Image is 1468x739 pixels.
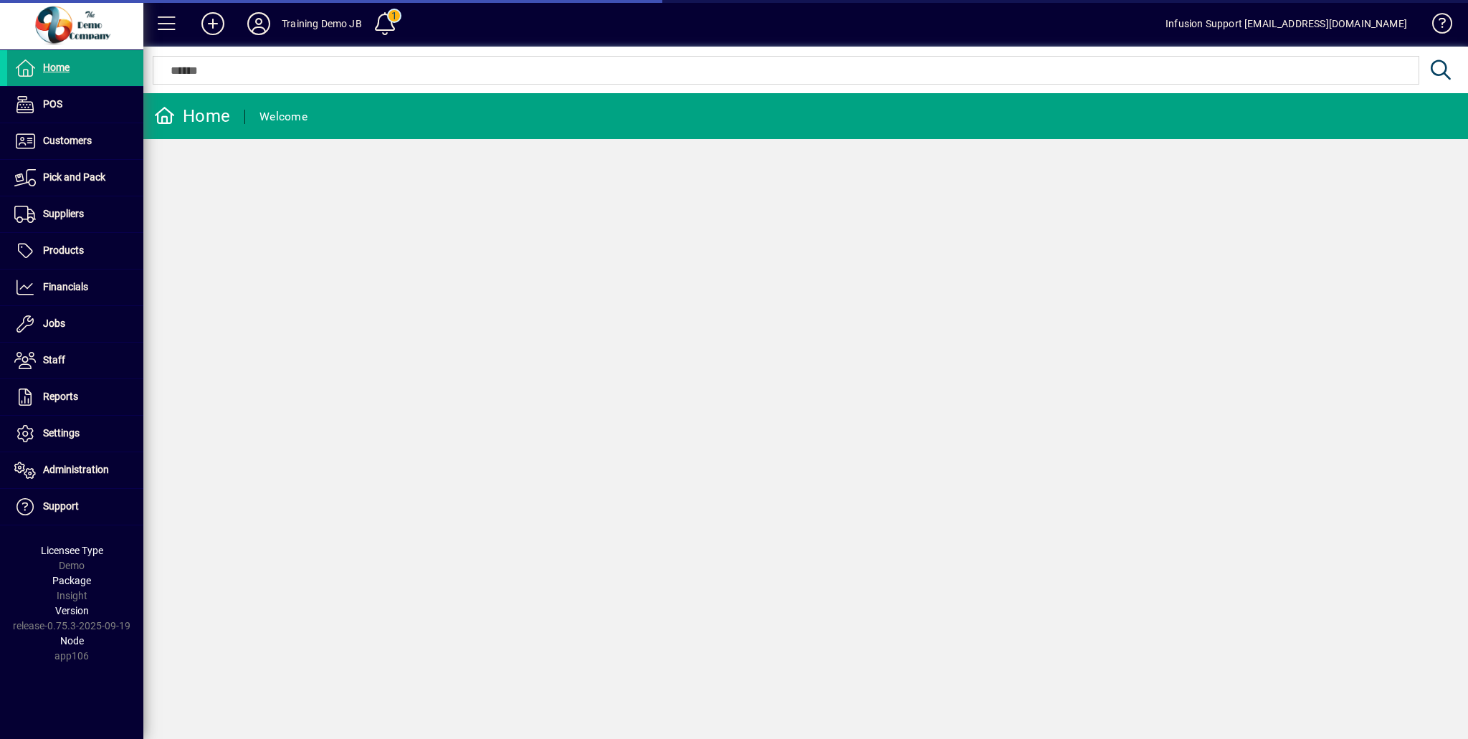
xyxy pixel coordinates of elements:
span: Staff [43,354,65,366]
span: Suppliers [43,208,84,219]
a: Suppliers [7,196,143,232]
span: Home [43,62,70,73]
span: Node [60,635,84,647]
a: Customers [7,123,143,159]
div: Welcome [259,105,308,128]
span: Version [55,605,89,616]
span: Financials [43,281,88,292]
span: Customers [43,135,92,146]
button: Profile [236,11,282,37]
a: Administration [7,452,143,488]
a: POS [7,87,143,123]
span: Package [52,575,91,586]
a: Knowledge Base [1421,3,1450,49]
a: Financials [7,270,143,305]
a: Reports [7,379,143,415]
span: Licensee Type [41,545,103,556]
a: Pick and Pack [7,160,143,196]
div: Infusion Support [EMAIL_ADDRESS][DOMAIN_NAME] [1166,12,1407,35]
a: Staff [7,343,143,378]
span: POS [43,98,62,110]
a: Products [7,233,143,269]
span: Support [43,500,79,512]
div: Training Demo JB [282,12,362,35]
span: Settings [43,427,80,439]
button: Add [190,11,236,37]
a: Settings [7,416,143,452]
span: Products [43,244,84,256]
div: Home [154,105,230,128]
span: Reports [43,391,78,402]
a: Support [7,489,143,525]
span: Pick and Pack [43,171,105,183]
span: Administration [43,464,109,475]
span: Jobs [43,318,65,329]
a: Jobs [7,306,143,342]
